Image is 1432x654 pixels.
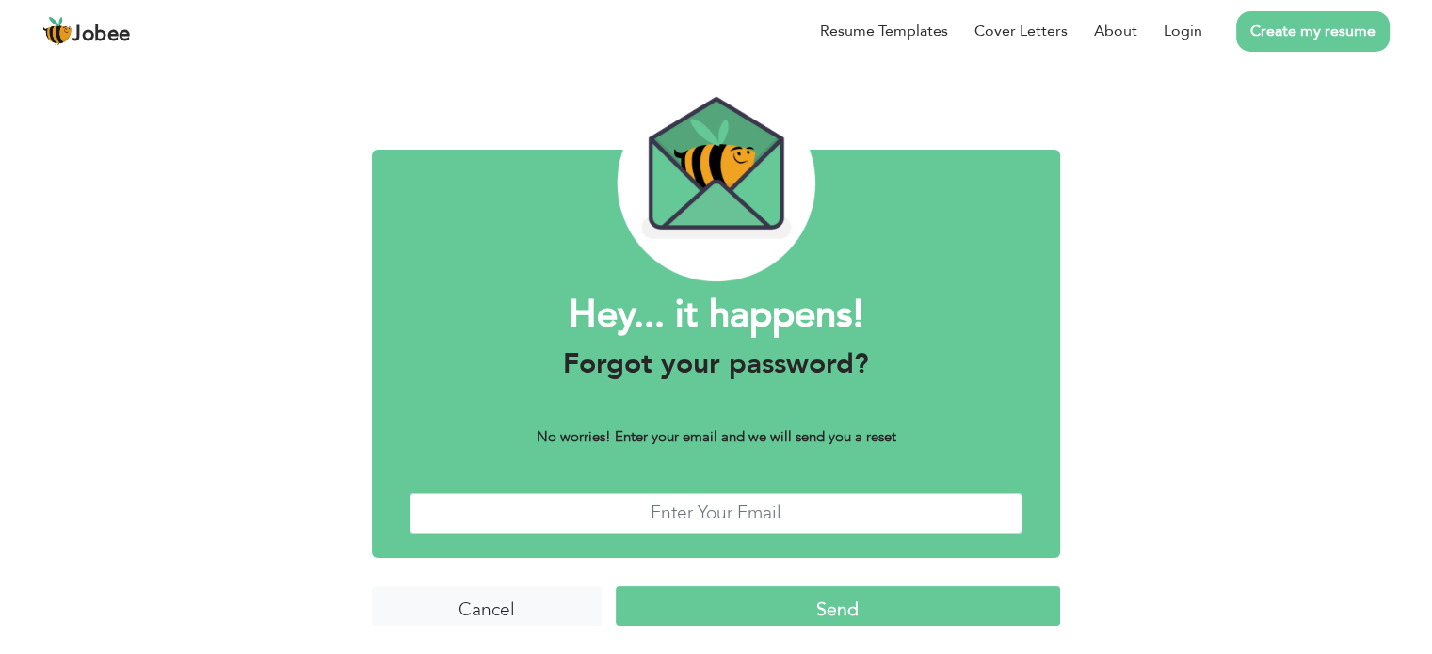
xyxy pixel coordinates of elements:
h3: Forgot your password? [410,347,1022,381]
a: Jobee [42,16,131,46]
a: Login [1164,20,1202,42]
img: envelope_bee.png [617,85,814,281]
a: Resume Templates [820,20,948,42]
span: Jobee [72,24,131,45]
a: Create my resume [1236,11,1390,52]
b: No worries! Enter your email and we will send you a reset [537,427,896,446]
img: jobee.io [42,16,72,46]
input: Enter Your Email [410,493,1022,534]
input: Send [616,586,1060,627]
h1: Hey... it happens! [410,291,1022,340]
a: About [1094,20,1137,42]
input: Cancel [372,586,602,627]
a: Cover Letters [974,20,1068,42]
